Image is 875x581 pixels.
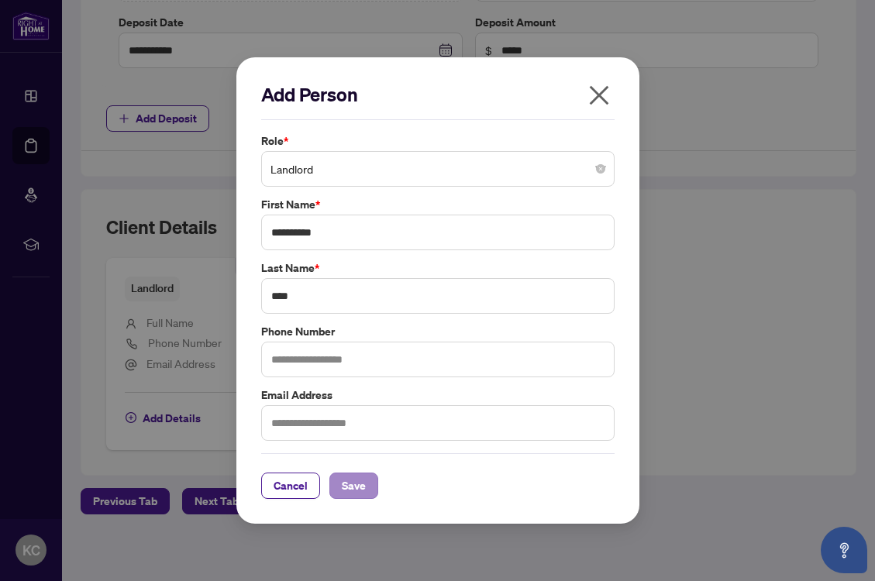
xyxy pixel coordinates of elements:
button: Cancel [261,473,320,499]
span: Landlord [270,154,605,184]
button: Save [329,473,378,499]
h2: Add Person [261,82,615,107]
label: Email Address [261,387,615,404]
label: Last Name [261,260,615,277]
span: Cancel [274,473,308,498]
span: close-circle [596,164,605,174]
label: Phone Number [261,323,615,340]
button: Open asap [821,527,867,573]
label: First Name [261,196,615,213]
label: Role [261,132,615,150]
span: Save [342,473,366,498]
span: close [587,83,611,108]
